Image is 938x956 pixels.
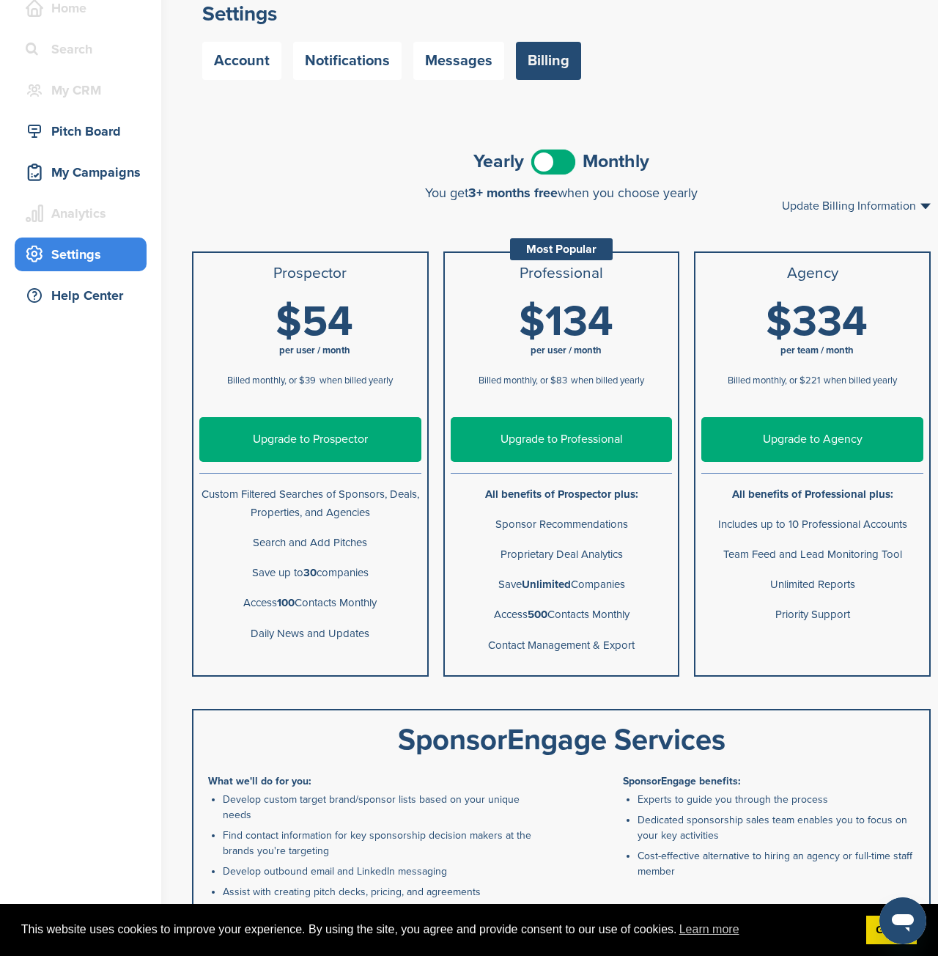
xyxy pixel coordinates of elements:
[701,417,923,462] a: Upgrade to Agency
[677,919,742,941] a: learn more about cookies
[279,345,350,356] span: per user / month
[728,375,820,386] span: Billed monthly, or $221
[22,159,147,185] div: My Campaigns
[277,596,295,609] b: 100
[293,42,402,80] a: Notifications
[22,282,147,309] div: Help Center
[701,606,923,624] p: Priority Support
[701,265,923,282] h3: Agency
[21,919,854,941] span: This website uses cookies to improve your experience. By using the site, you agree and provide co...
[623,775,741,787] b: SponsorEngage benefits:
[528,608,547,621] b: 500
[199,265,421,282] h3: Prospector
[451,265,673,282] h3: Professional
[208,725,915,754] div: SponsorEngage Services
[638,848,915,879] li: Cost-effective alternative to hiring an agency or full-time staff member
[451,606,673,624] p: Access Contacts Monthly
[199,564,421,582] p: Save up to companies
[824,375,897,386] span: when billed yearly
[223,792,550,823] li: Develop custom target brand/sponsor lists based on your unique needs
[510,238,613,260] div: Most Popular
[583,152,649,171] span: Monthly
[15,73,147,107] a: My CRM
[782,200,931,212] a: Update Billing Information
[451,576,673,594] p: Save Companies
[701,515,923,534] p: Includes up to 10 Professional Accounts
[473,152,524,171] span: Yearly
[468,185,558,201] span: 3+ months free
[732,488,893,501] b: All benefits of Professional plus:
[22,118,147,144] div: Pitch Board
[519,296,613,348] span: $134
[22,36,147,62] div: Search
[701,576,923,594] p: Unlimited Reports
[451,417,673,462] a: Upgrade to Professional
[202,42,281,80] a: Account
[780,345,854,356] span: per team / month
[701,545,923,564] p: Team Feed and Lead Monitoring Tool
[879,897,926,944] iframe: Button to launch messaging window
[22,241,147,268] div: Settings
[866,916,917,945] a: dismiss cookie message
[22,200,147,227] div: Analytics
[766,296,868,348] span: $334
[531,345,602,356] span: per user / month
[223,864,550,879] li: Develop outbound email and LinkedIn messaging
[320,375,393,386] span: when billed yearly
[15,238,147,271] a: Settings
[485,488,638,501] b: All benefits of Prospector plus:
[15,196,147,230] a: Analytics
[15,32,147,66] a: Search
[516,42,581,80] a: Billing
[199,625,421,643] p: Daily News and Updates
[199,485,421,522] p: Custom Filtered Searches of Sponsors, Deals, Properties, and Agencies
[479,375,567,386] span: Billed monthly, or $83
[192,185,931,200] div: You get when you choose yearly
[223,884,550,900] li: Assist with creating pitch decks, pricing, and agreements
[303,566,317,579] b: 30
[199,534,421,552] p: Search and Add Pitches
[208,775,311,787] b: What we'll do for you:
[199,594,421,612] p: Access Contacts Monthly
[199,417,421,462] a: Upgrade to Prospector
[223,828,550,858] li: Find contact information for key sponsorship decision makers at the brands you're targeting
[413,42,504,80] a: Messages
[15,114,147,148] a: Pitch Board
[15,279,147,312] a: Help Center
[638,792,915,807] li: Experts to guide you through the process
[15,155,147,189] a: My Campaigns
[522,578,571,591] b: Unlimited
[451,636,673,655] p: Contact Management & Export
[227,375,316,386] span: Billed monthly, or $39
[22,77,147,103] div: My CRM
[451,515,673,534] p: Sponsor Recommendations
[451,545,673,564] p: Proprietary Deal Analytics
[202,1,920,27] h2: Settings
[276,296,353,348] span: $54
[571,375,644,386] span: when billed yearly
[638,812,915,843] li: Dedicated sponsorship sales team enables you to focus on your key activities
